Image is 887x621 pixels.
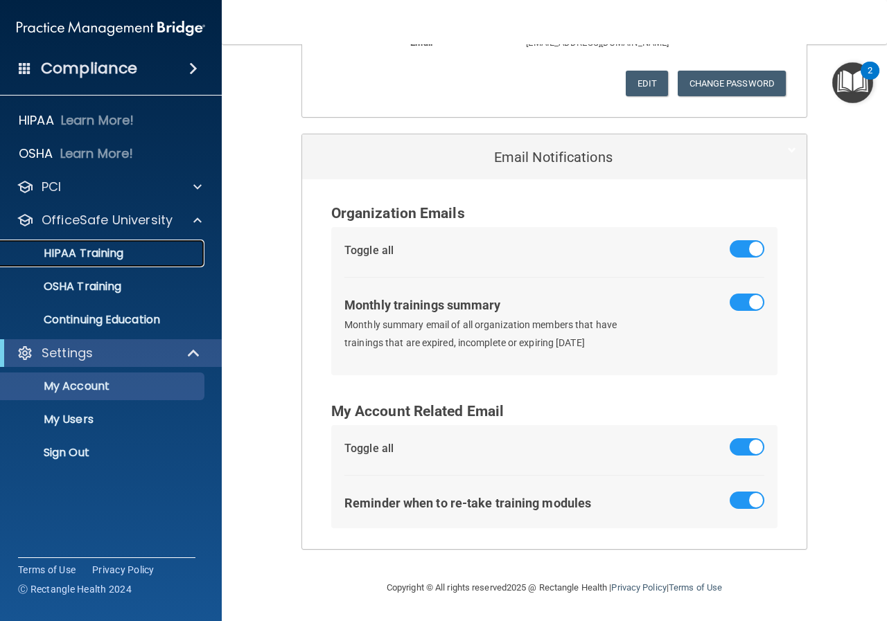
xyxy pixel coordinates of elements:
p: Continuing Education [9,313,198,327]
p: HIPAA [19,112,54,129]
p: Sign Out [9,446,198,460]
div: Copyright © All rights reserved 2025 @ Rectangle Health | | [301,566,807,610]
img: PMB logo [17,15,205,42]
p: OSHA [19,145,53,162]
iframe: Drift Widget Chat Controller [647,523,870,578]
a: Settings [17,345,201,361]
div: Monthly trainings summary [344,294,501,316]
a: Email Notifications [313,141,796,172]
div: 2 [868,71,872,89]
div: Toggle all [344,240,394,261]
div: Organization Emails [331,200,778,227]
p: PCI [42,179,61,195]
div: My Account Related Email [331,398,778,425]
p: Settings [42,345,93,361]
a: Privacy Policy [92,563,155,577]
a: OfficeSafe University [17,212,202,228]
p: OSHA Training [9,280,121,294]
button: Edit [626,71,668,96]
h4: Compliance [41,59,137,78]
p: Monthly summary email of all organization members that have trainings that are expired, incomplet... [344,316,638,352]
button: Open Resource Center, 2 new notifications [832,62,873,103]
p: Learn More! [60,145,134,162]
p: My Account [9,379,198,393]
button: Change Password [678,71,787,96]
p: My Users [9,413,198,426]
span: Ⓒ Rectangle Health 2024 [18,582,132,596]
a: Privacy Policy [611,582,666,593]
p: OfficeSafe University [42,212,173,228]
a: PCI [17,179,202,195]
a: Terms of Use [669,582,722,593]
h5: Email Notifications [313,150,754,165]
div: Toggle all [344,438,394,459]
p: HIPAA Training [9,246,123,260]
a: Terms of Use [18,563,76,577]
div: Reminder when to re-take training modules [344,492,591,514]
p: Learn More! [61,112,134,129]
